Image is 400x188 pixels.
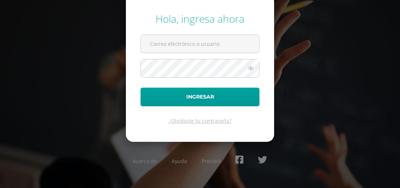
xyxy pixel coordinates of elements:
[169,117,232,124] a: ¿Olvidaste tu contraseña?
[172,158,187,165] a: Ayuda
[202,158,221,165] a: Presskit
[141,35,259,53] input: Correo electrónico o usuario
[141,88,259,106] button: Ingresar
[141,12,259,26] div: Hola, ingresa ahora
[133,158,157,165] a: Acerca de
